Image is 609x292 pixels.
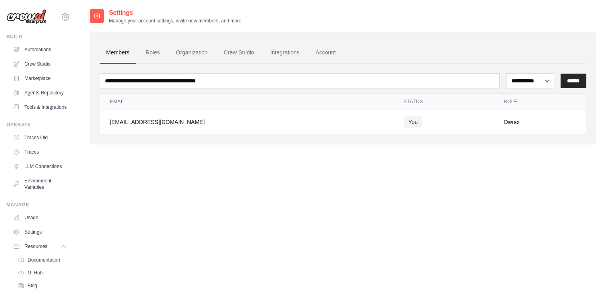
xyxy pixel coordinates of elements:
[28,257,60,263] span: Documentation
[109,18,243,24] p: Manage your account settings, invite new members, and more.
[10,131,70,144] a: Traces Old
[504,118,577,126] div: Owner
[10,240,70,253] button: Resources
[10,101,70,114] a: Tools & Integrations
[139,42,166,64] a: Roles
[10,86,70,99] a: Agents Repository
[6,9,46,24] img: Logo
[110,118,384,126] div: [EMAIL_ADDRESS][DOMAIN_NAME]
[14,267,70,278] a: GitHub
[28,282,37,289] span: Blog
[10,72,70,85] a: Marketplace
[6,34,70,40] div: Build
[14,280,70,291] a: Blog
[100,42,136,64] a: Members
[100,94,394,110] th: Email
[28,270,42,276] span: GitHub
[217,42,261,64] a: Crew Studio
[10,226,70,238] a: Settings
[14,254,70,266] a: Documentation
[24,243,47,250] span: Resources
[10,58,70,70] a: Crew Studio
[404,116,423,128] span: You
[10,174,70,194] a: Environment Variables
[6,202,70,208] div: Manage
[10,211,70,224] a: Usage
[309,42,342,64] a: Account
[6,122,70,128] div: Operate
[109,8,243,18] h2: Settings
[10,43,70,56] a: Automations
[10,160,70,173] a: LLM Connections
[10,146,70,158] a: Traces
[494,94,586,110] th: Role
[169,42,214,64] a: Organization
[394,94,494,110] th: Status
[264,42,306,64] a: Integrations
